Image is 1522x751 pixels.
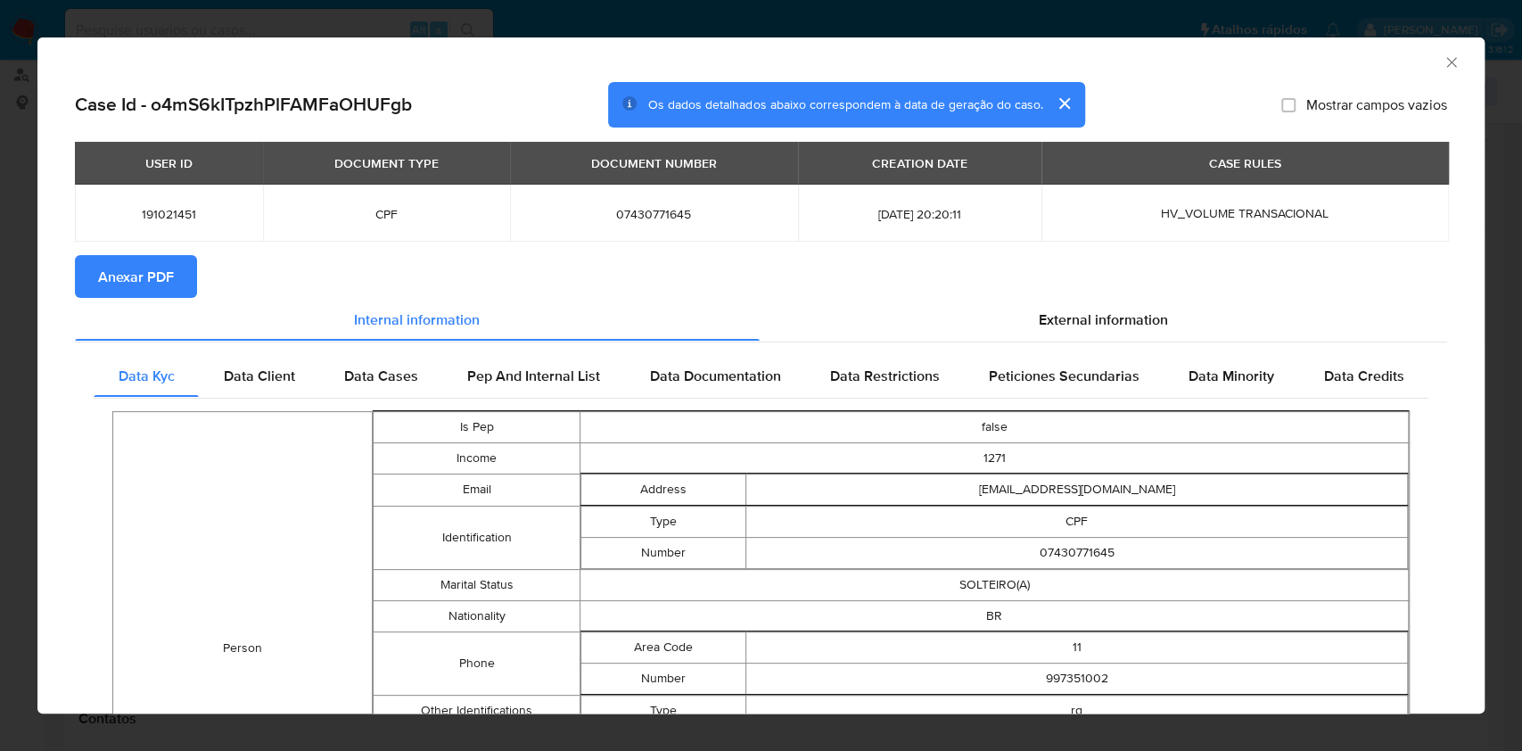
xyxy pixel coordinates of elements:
[989,365,1139,385] span: Peticiones Secundarias
[373,506,580,569] td: Identification
[1281,97,1296,111] input: Mostrar campos vazios
[373,631,580,695] td: Phone
[373,569,580,600] td: Marital Status
[96,206,242,222] span: 191021451
[746,506,1408,537] td: CPF
[531,206,777,222] span: 07430771645
[746,663,1408,694] td: 997351002
[746,537,1408,568] td: 07430771645
[1042,82,1085,125] button: cerrar
[581,474,746,505] td: Address
[580,411,1409,442] td: false
[1198,148,1292,178] div: CASE RULES
[581,506,746,537] td: Type
[648,95,1042,113] span: Os dados detalhados abaixo correspondem à data de geração do caso.
[1161,204,1329,222] span: HV_VOLUME TRANSACIONAL
[830,365,940,385] span: Data Restrictions
[373,474,580,506] td: Email
[224,365,295,385] span: Data Client
[746,695,1408,726] td: rg
[580,442,1409,474] td: 1271
[344,365,418,385] span: Data Cases
[1306,95,1447,113] span: Mostrar campos vazios
[1443,54,1459,70] button: Fechar a janela
[75,298,1447,341] div: Detailed info
[861,148,977,178] div: CREATION DATE
[324,148,449,178] div: DOCUMENT TYPE
[37,37,1485,714] div: closure-recommendation-modal
[581,537,746,568] td: Number
[580,600,1409,631] td: BR
[75,255,197,298] button: Anexar PDF
[746,631,1408,663] td: 11
[580,148,728,178] div: DOCUMENT NUMBER
[98,257,174,296] span: Anexar PDF
[746,474,1408,505] td: [EMAIL_ADDRESS][DOMAIN_NAME]
[1039,309,1168,329] span: External information
[373,411,580,442] td: Is Pep
[1323,365,1403,385] span: Data Credits
[354,309,480,329] span: Internal information
[581,631,746,663] td: Area Code
[284,206,489,222] span: CPF
[135,148,203,178] div: USER ID
[373,695,580,727] td: Other Identifications
[75,93,412,116] h2: Case Id - o4mS6kITpzhPlFAMFaOHUFgb
[649,365,780,385] span: Data Documentation
[119,365,175,385] span: Data Kyc
[580,569,1409,600] td: SOLTEIRO(A)
[467,365,600,385] span: Pep And Internal List
[373,600,580,631] td: Nationality
[1189,365,1274,385] span: Data Minority
[581,663,746,694] td: Number
[94,354,1428,397] div: Detailed internal info
[581,695,746,726] td: Type
[819,206,1020,222] span: [DATE] 20:20:11
[373,442,580,474] td: Income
